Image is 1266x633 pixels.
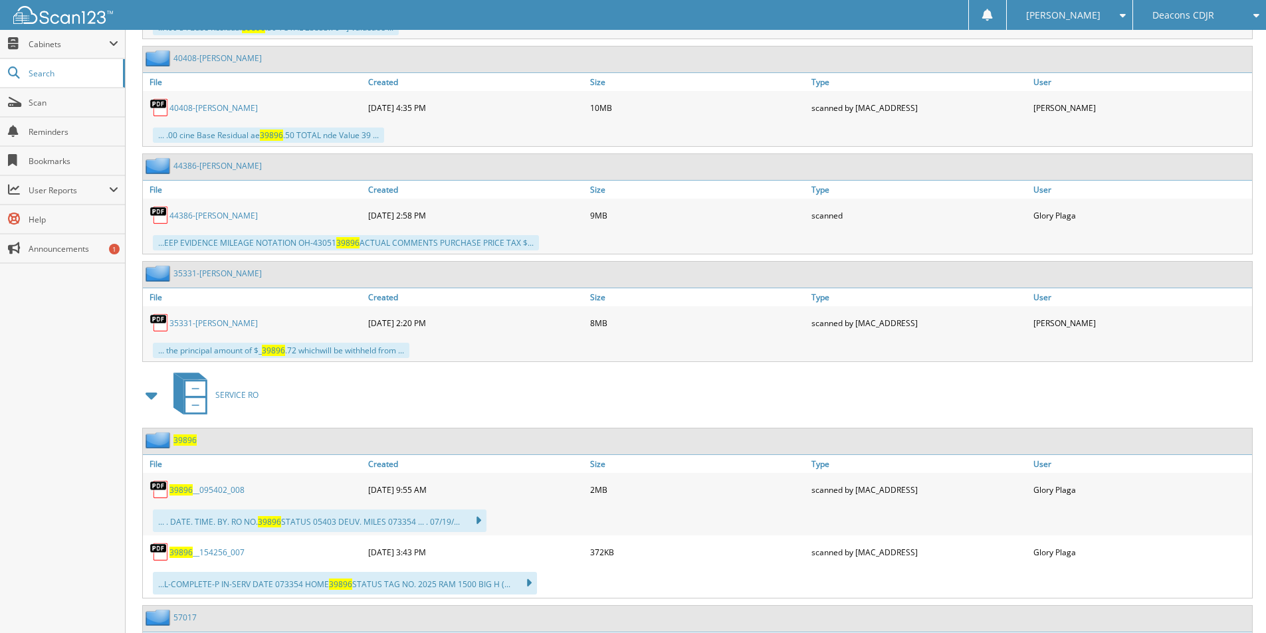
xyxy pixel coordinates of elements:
a: Size [587,73,809,91]
a: Created [365,181,587,199]
img: folder2.png [146,50,173,66]
img: PDF.png [150,480,169,499]
span: Search [29,68,116,79]
span: Help [29,214,118,225]
span: 39896 [169,484,193,496]
img: folder2.png [146,432,173,448]
a: 57017 [173,612,197,623]
span: User Reports [29,185,109,196]
span: Reminders [29,126,118,137]
div: [PERSON_NAME] [1030,94,1252,121]
a: Created [365,455,587,473]
a: File [143,181,365,199]
div: ... the principal amount of $_ .72 whichwill be withheld from ... [153,343,409,358]
a: 40408-[PERSON_NAME] [173,52,262,64]
div: 8MB [587,310,809,336]
img: folder2.png [146,265,173,282]
a: User [1030,288,1252,306]
img: scan123-logo-white.svg [13,6,113,24]
a: Size [587,288,809,306]
div: scanned [808,202,1030,228]
a: SERVICE RO [165,369,259,421]
div: Glory Plaga [1030,202,1252,228]
div: Glory Plaga [1030,476,1252,503]
a: Size [587,455,809,473]
span: 39896 [260,130,283,141]
a: Type [808,288,1030,306]
span: Deacons CDJR [1152,11,1214,19]
div: ...L-COMPLETE-P IN-SERV DATE 073354 HOME STATUS TAG NO. 2025 RAM 1500 BIG H (... [153,572,537,594]
div: ... .00 cine Base Residual ae .50 TOTAL nde Value 39 ... [153,128,384,143]
a: 44386-[PERSON_NAME] [169,210,258,221]
span: [PERSON_NAME] [1026,11,1101,19]
a: Created [365,288,587,306]
div: ...EEP EVIDENCE MILEAGE NOTATION OH-43051 ACTUAL COMMENTS PURCHASE PRICE TAX $... [153,235,539,250]
img: PDF.png [150,542,169,562]
a: Created [365,73,587,91]
div: [DATE] 2:58 PM [365,202,587,228]
a: User [1030,455,1252,473]
span: Scan [29,97,118,108]
div: Glory Plaga [1030,539,1252,565]
div: scanned by [MAC_ADDRESS] [808,476,1030,503]
div: [DATE] 3:43 PM [365,539,587,565]
img: PDF.png [150,205,169,225]
div: [DATE] 4:35 PM [365,94,587,121]
div: scanned by [MAC_ADDRESS] [808,94,1030,121]
a: File [143,455,365,473]
a: Type [808,181,1030,199]
a: 35331-[PERSON_NAME] [173,268,262,279]
a: 40408-[PERSON_NAME] [169,102,258,114]
a: User [1030,181,1252,199]
a: Type [808,455,1030,473]
span: SERVICE RO [215,389,259,401]
a: 39896__095402_008 [169,484,245,496]
a: User [1030,73,1252,91]
span: Cabinets [29,39,109,50]
div: scanned by [MAC_ADDRESS] [808,539,1030,565]
div: 1 [109,244,120,254]
a: 39896__154256_007 [169,547,245,558]
span: Bookmarks [29,155,118,167]
span: 39896 [258,516,281,527]
div: [DATE] 9:55 AM [365,476,587,503]
div: scanned by [MAC_ADDRESS] [808,310,1030,336]
span: 39896 [262,345,285,356]
a: File [143,288,365,306]
div: ... . DATE. TIME. BY. RO NO. STATUS 05403 DEUV. MILES 073354 ... . 07/19/... [153,509,486,532]
a: 39896 [173,434,197,446]
div: 372KB [587,539,809,565]
img: folder2.png [146,157,173,174]
a: 35331-[PERSON_NAME] [169,317,258,329]
div: 9MB [587,202,809,228]
span: Announcements [29,243,118,254]
span: 39896 [329,579,352,590]
a: Type [808,73,1030,91]
img: PDF.png [150,98,169,118]
img: PDF.png [150,313,169,333]
img: folder2.png [146,609,173,626]
a: File [143,73,365,91]
div: [PERSON_NAME] [1030,310,1252,336]
div: 2MB [587,476,809,503]
span: 39896 [336,237,360,248]
div: [DATE] 2:20 PM [365,310,587,336]
a: 44386-[PERSON_NAME] [173,160,262,171]
span: 39896 [169,547,193,558]
a: Size [587,181,809,199]
div: 10MB [587,94,809,121]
